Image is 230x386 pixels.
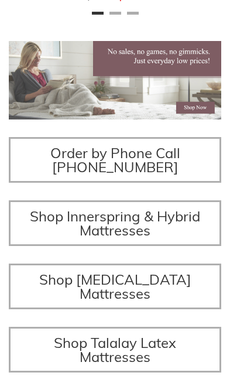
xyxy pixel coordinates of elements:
[9,327,221,373] a: Shop Talalay Latex Mattresses
[9,200,221,246] a: Shop Innerspring & Hybrid Mattresses
[54,334,176,365] span: Shop Talalay Latex Mattresses
[9,264,221,309] a: Shop [MEDICAL_DATA] Mattresses
[9,137,221,183] a: Order by Phone Call [PHONE_NUMBER]
[30,207,200,239] span: Shop Innerspring & Hybrid Mattresses
[127,12,139,15] button: Page 3
[9,41,221,119] img: herobannermay2022-1652879215306_1200x.jpg
[109,12,121,15] button: Page 2
[92,12,104,15] button: Page 1
[39,271,191,302] span: Shop [MEDICAL_DATA] Mattresses
[50,144,180,176] span: Order by Phone Call [PHONE_NUMBER]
